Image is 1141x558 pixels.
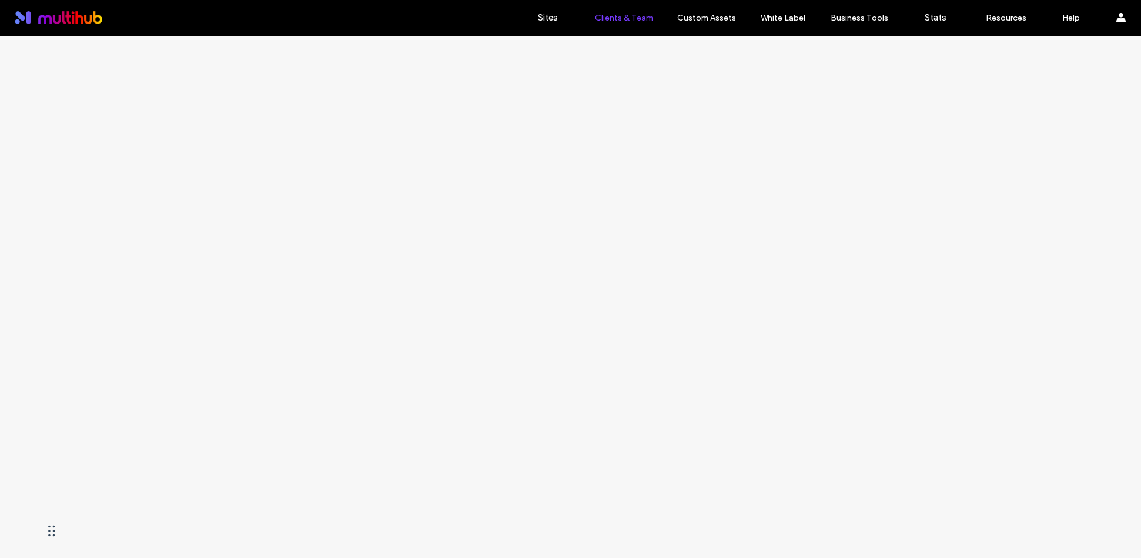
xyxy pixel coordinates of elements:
label: White Label [761,13,805,23]
label: Custom Assets [677,13,736,23]
label: Stats [925,12,946,23]
label: Help [1062,13,1080,23]
label: Sites [538,12,558,23]
label: Resources [986,13,1026,23]
div: Drag [48,513,55,549]
label: Clients & Team [595,13,653,23]
label: Business Tools [831,13,888,23]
